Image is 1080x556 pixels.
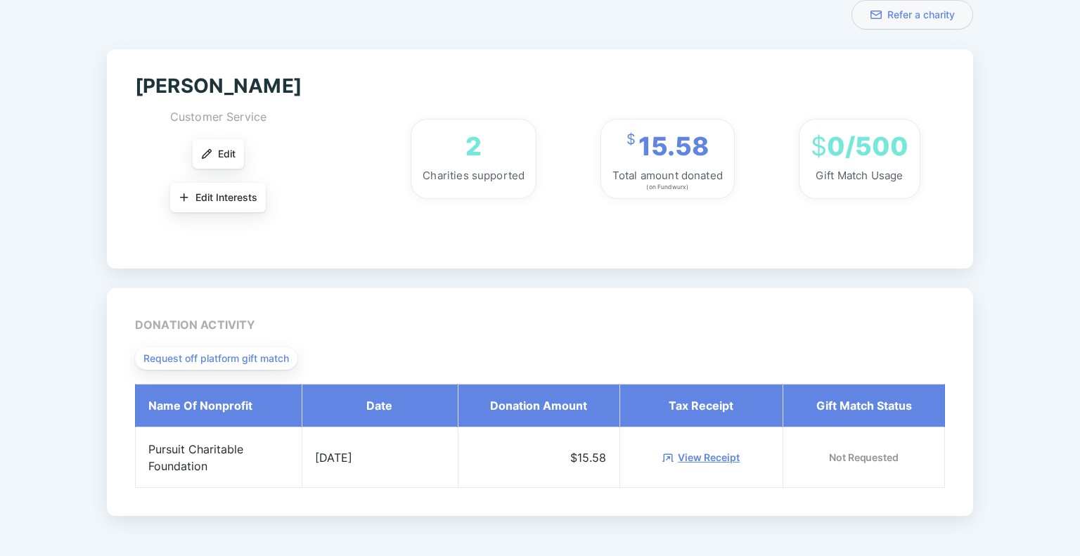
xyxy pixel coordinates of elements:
div: (on Fundwurx) [646,179,688,195]
span: $ [626,131,636,148]
div: Charities supported [423,167,525,184]
div: Donation activity [135,316,256,333]
button: Edit [193,139,244,169]
div: [PERSON_NAME] [135,77,302,94]
span: Request off platform gift match [143,351,289,366]
span: Edit Interests [195,190,257,205]
td: [DATE] [302,427,458,488]
a: View Receipt [678,451,740,465]
td: Pursuit Charitable Foundation [135,427,302,488]
div: 2 [465,131,482,162]
th: Donation Amount [458,384,620,427]
th: Name of Nonprofit [135,384,302,427]
td: $15.58 [458,427,620,488]
div: Gift Match Usage [816,167,903,184]
span: $ [811,131,827,162]
span: Refer a charity [887,8,955,22]
th: Tax Receipt [619,384,783,427]
div: Total amount donated [612,167,723,184]
div: Customer Service [170,108,266,125]
button: Request off platform gift match [135,347,297,370]
th: Gift Match Status [783,384,945,427]
th: Date [302,384,458,427]
button: Edit Interests [170,183,266,212]
div: 0/500 [811,131,908,162]
div: 15.58 [626,131,709,162]
span: Edit [218,147,236,161]
div: Not Requested [829,451,898,465]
